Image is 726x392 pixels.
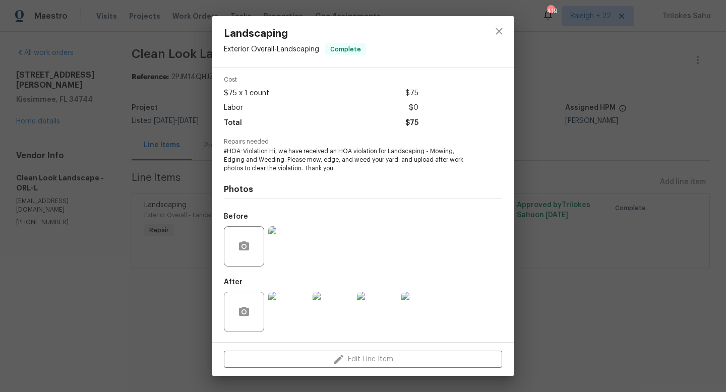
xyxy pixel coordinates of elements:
span: $75 [405,116,418,130]
h4: Photos [224,184,502,194]
button: close [487,19,511,43]
h5: After [224,279,243,286]
span: $75 x 1 count [224,86,269,101]
span: $75 [405,86,418,101]
span: Cost [224,77,418,83]
div: 419 [547,6,554,16]
span: #HOA-Violation Hi, we have received an HOA violation for Landscaping - Mowing, Edging and Weeding... [224,147,474,172]
span: Labor [224,101,243,115]
h5: Before [224,213,248,220]
span: Exterior Overall - Landscaping [224,46,319,53]
span: $0 [409,101,418,115]
span: Total [224,116,242,130]
span: Landscaping [224,28,366,39]
span: Complete [326,44,365,54]
span: Repairs needed [224,139,502,145]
